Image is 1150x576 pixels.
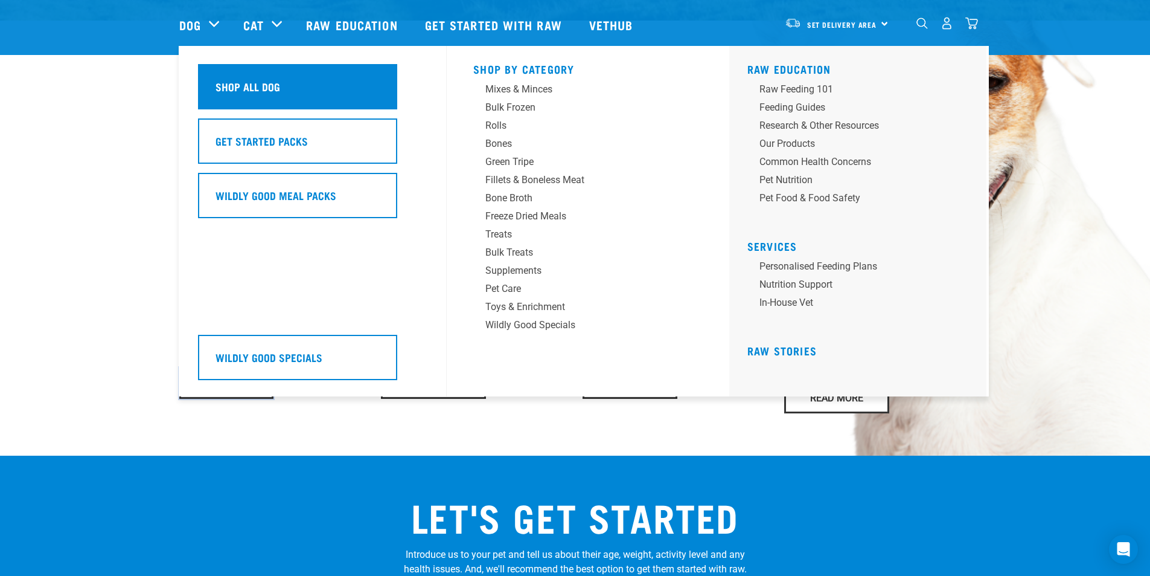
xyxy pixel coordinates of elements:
[485,191,674,205] div: Bone Broth
[243,16,264,34] a: Cat
[473,137,703,155] a: Bones
[747,100,977,118] a: Feeding Guides
[759,100,948,115] div: Feeding Guides
[759,118,948,133] div: Research & Other Resources
[941,17,953,30] img: user.png
[759,173,948,187] div: Pet Nutrition
[1109,535,1138,564] div: Open Intercom Messenger
[404,494,747,538] h2: LET'S GET STARTED
[747,296,977,314] a: In-house vet
[485,82,674,97] div: Mixes & Minces
[198,173,427,227] a: Wildly Good Meal Packs
[413,1,577,49] a: Get started with Raw
[473,82,703,100] a: Mixes & Minces
[485,264,674,278] div: Supplements
[747,348,817,354] a: Raw Stories
[759,155,948,169] div: Common Health Concerns
[485,118,674,133] div: Rolls
[485,155,674,169] div: Green Tripe
[785,18,801,28] img: van-moving.png
[485,318,674,332] div: Wildly Good Specials
[747,118,977,137] a: Research & Other Resources
[473,118,703,137] a: Rolls
[216,349,322,365] h5: Wildly Good Specials
[473,227,703,245] a: Treats
[759,191,948,205] div: Pet Food & Food Safety
[965,17,978,30] img: home-icon@2x.png
[577,1,648,49] a: Vethub
[473,100,703,118] a: Bulk Frozen
[747,173,977,191] a: Pet Nutrition
[473,318,703,336] a: Wildly Good Specials
[473,173,703,191] a: Fillets & Boneless Meat
[485,227,674,242] div: Treats
[916,18,928,29] img: home-icon-1@2x.png
[473,63,703,73] h5: Shop By Category
[747,137,977,155] a: Our Products
[198,118,427,173] a: Get Started Packs
[485,209,674,224] div: Freeze Dried Meals
[485,173,674,187] div: Fillets & Boneless Meat
[179,16,201,34] a: Dog
[294,1,412,49] a: Raw Education
[747,259,977,277] a: Personalised Feeding Plans
[473,209,703,227] a: Freeze Dried Meals
[485,282,674,296] div: Pet Care
[747,191,977,209] a: Pet Food & Food Safety
[473,155,703,173] a: Green Tripe
[784,382,889,413] a: Read More
[485,300,674,314] div: Toys & Enrichment
[473,191,703,209] a: Bone Broth
[747,155,977,173] a: Common Health Concerns
[807,22,877,27] span: Set Delivery Area
[198,335,427,389] a: Wildly Good Specials
[747,82,977,100] a: Raw Feeding 101
[485,100,674,115] div: Bulk Frozen
[759,137,948,151] div: Our Products
[747,277,977,296] a: Nutrition Support
[473,282,703,300] a: Pet Care
[473,245,703,264] a: Bulk Treats
[485,245,674,260] div: Bulk Treats
[198,64,427,118] a: Shop All Dog
[759,82,948,97] div: Raw Feeding 101
[216,187,336,203] h5: Wildly Good Meal Packs
[485,137,674,151] div: Bones
[473,300,703,318] a: Toys & Enrichment
[216,79,280,94] h5: Shop All Dog
[473,264,703,282] a: Supplements
[216,133,308,149] h5: Get Started Packs
[747,240,977,250] h5: Services
[747,66,831,72] a: Raw Education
